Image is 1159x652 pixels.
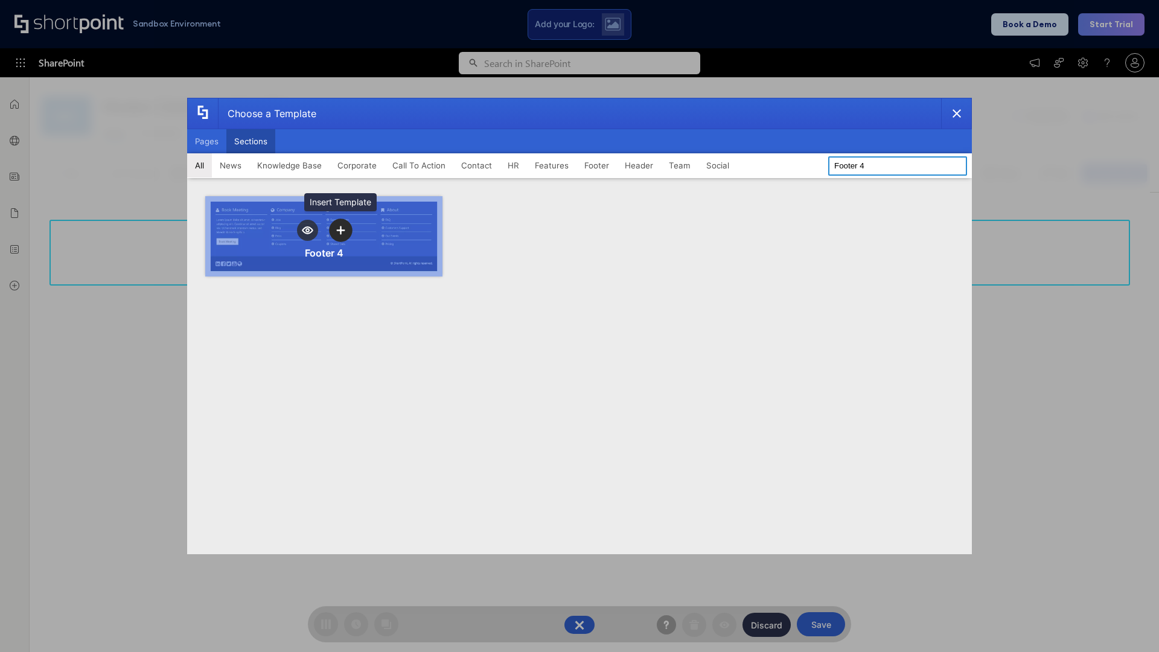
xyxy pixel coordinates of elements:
div: Footer 4 [305,247,343,259]
button: Pages [187,129,226,153]
button: HR [500,153,527,177]
button: Call To Action [385,153,453,177]
button: Sections [226,129,275,153]
button: Contact [453,153,500,177]
div: template selector [187,98,972,554]
button: Corporate [330,153,385,177]
div: Choose a Template [218,98,316,129]
button: Knowledge Base [249,153,330,177]
button: Team [661,153,698,177]
input: Search [828,156,967,176]
button: All [187,153,212,177]
button: News [212,153,249,177]
iframe: Chat Widget [1099,594,1159,652]
button: Header [617,153,661,177]
button: Footer [576,153,617,177]
button: Social [698,153,737,177]
button: Features [527,153,576,177]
